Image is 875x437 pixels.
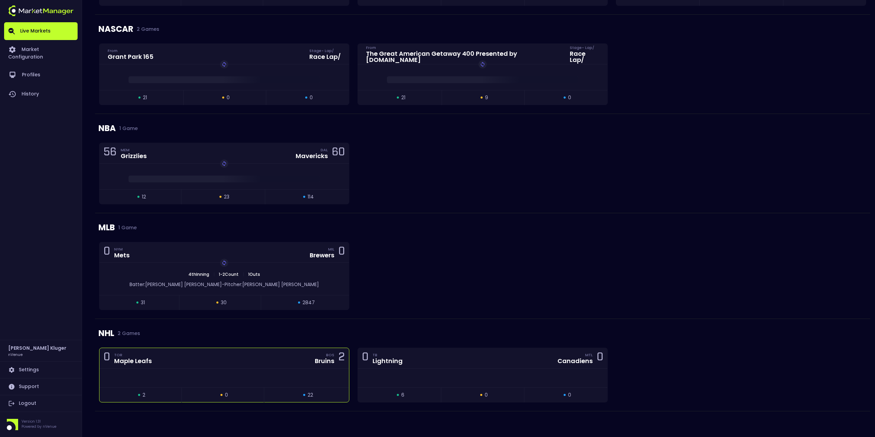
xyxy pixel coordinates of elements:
[104,147,117,159] div: 56
[142,193,146,201] span: 12
[309,48,341,53] div: Stage - Lap /
[8,352,23,357] h3: nVenue
[332,147,345,159] div: 60
[401,391,404,399] span: 6
[480,62,485,67] img: replayImg
[568,391,571,399] span: 0
[186,271,211,277] span: 4th Inning
[108,54,153,60] div: Grant Park 165
[121,147,147,153] div: MEM
[321,147,328,153] div: DAL
[308,193,314,201] span: 114
[121,153,147,159] div: Grizzlies
[373,358,403,364] div: Lightning
[130,281,222,288] span: Batter: [PERSON_NAME] [PERSON_NAME]
[98,213,867,242] div: MLB
[4,85,78,104] a: History
[98,114,867,143] div: NBA
[224,193,229,201] span: 23
[366,51,562,63] div: The Great American Getaway 400 Presented by [DOMAIN_NAME]
[217,271,241,277] span: 1 - 2 Count
[221,161,227,166] img: replayImg
[4,362,78,378] a: Settings
[4,378,78,395] a: Support
[225,281,319,288] span: Pitcher: [PERSON_NAME] [PERSON_NAME]
[8,344,66,352] h2: [PERSON_NAME] Kluger
[143,391,145,399] span: 2
[221,299,227,306] span: 30
[485,391,488,399] span: 0
[221,62,227,67] img: replayImg
[98,319,867,348] div: NHL
[4,65,78,85] a: Profiles
[4,22,78,40] a: Live Markets
[22,424,56,429] p: Powered by nVenue
[310,252,334,258] div: Brewers
[4,419,78,430] div: Version 1.31Powered by nVenue
[114,331,140,336] span: 2 Games
[4,395,78,412] a: Logout
[221,260,227,266] img: replayImg
[597,352,603,364] div: 0
[302,299,315,306] span: 2847
[98,15,867,43] div: NASCAR
[309,54,341,60] div: Race Lap /
[241,271,246,277] span: |
[570,51,599,63] div: Race Lap /
[143,94,147,101] span: 21
[114,358,152,364] div: Maple Leafs
[22,419,56,424] p: Version 1.31
[557,358,593,364] div: Canadiens
[328,246,334,252] div: MIL
[338,246,345,259] div: 0
[401,94,405,101] span: 21
[4,40,78,65] a: Market Configuration
[570,45,599,50] div: Stage - Lap /
[108,48,153,53] div: From
[366,45,562,50] div: From
[585,352,593,358] div: MTL
[315,358,334,364] div: Bruins
[326,352,334,358] div: BOS
[104,352,110,364] div: 0
[141,299,145,306] span: 31
[308,391,313,399] span: 22
[246,271,262,277] span: 1 Outs
[8,5,73,16] img: logo
[115,225,137,230] span: 1 Game
[338,352,345,364] div: 2
[485,94,488,101] span: 9
[211,271,217,277] span: |
[296,153,328,159] div: Mavericks
[568,94,571,101] span: 0
[227,94,230,101] span: 0
[362,352,368,364] div: 0
[373,352,403,358] div: TB
[114,352,152,358] div: TOR
[225,391,228,399] span: 0
[222,281,225,288] span: -
[114,252,130,258] div: Mets
[114,246,130,252] div: NYM
[133,26,159,32] span: 2 Games
[104,246,110,259] div: 0
[116,126,138,131] span: 1 Game
[310,94,313,101] span: 0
